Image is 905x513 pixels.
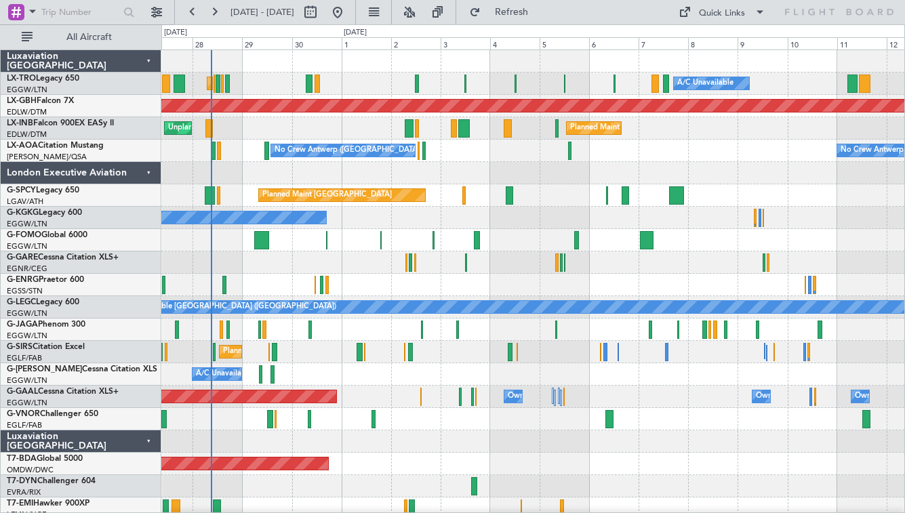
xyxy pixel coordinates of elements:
div: 4 [490,37,540,49]
span: G-SPCY [7,186,36,194]
a: EGGW/LTN [7,85,47,95]
span: G-SIRS [7,343,33,351]
div: 10 [788,37,837,49]
a: LX-GBHFalcon 7X [7,97,74,105]
a: LGAV/ATH [7,197,43,207]
a: G-FOMOGlobal 6000 [7,231,87,239]
a: G-KGKGLegacy 600 [7,209,82,217]
a: G-GARECessna Citation XLS+ [7,253,119,262]
div: Owner [855,386,878,407]
div: A/C Unavailable [196,364,252,384]
span: G-JAGA [7,321,38,329]
a: G-LEGCLegacy 600 [7,298,79,306]
a: LX-INBFalcon 900EX EASy II [7,119,114,127]
div: 2 [391,37,441,49]
span: G-GAAL [7,388,38,396]
a: G-JAGAPhenom 300 [7,321,85,329]
a: [PERSON_NAME]/QSA [7,152,87,162]
span: G-VNOR [7,410,40,418]
a: EGLF/FAB [7,353,42,363]
div: A/C Unavailable [GEOGRAPHIC_DATA] ([GEOGRAPHIC_DATA]) [116,297,336,317]
div: 9 [738,37,787,49]
div: 28 [193,37,242,49]
a: EGGW/LTN [7,375,47,386]
a: LX-TROLegacy 650 [7,75,79,83]
div: 8 [688,37,738,49]
div: 6 [589,37,639,49]
span: G-FOMO [7,231,41,239]
a: EGSS/STN [7,286,43,296]
a: EGGW/LTN [7,398,47,408]
span: LX-AOA [7,142,38,150]
a: EDLW/DTM [7,129,47,140]
span: G-KGKG [7,209,39,217]
a: LX-AOACitation Mustang [7,142,104,150]
div: 27 [143,37,193,49]
div: Planned Maint [GEOGRAPHIC_DATA] ([GEOGRAPHIC_DATA]) [211,73,424,94]
a: EGGW/LTN [7,241,47,251]
div: 11 [837,37,887,49]
div: Planned Maint [GEOGRAPHIC_DATA] [262,185,392,205]
span: [DATE] - [DATE] [230,6,294,18]
span: T7-BDA [7,455,37,463]
div: Unplanned Maint Roma (Ciampino) [168,118,289,138]
button: Refresh [463,1,544,23]
a: T7-BDAGlobal 5000 [7,455,83,463]
a: EDLW/DTM [7,107,47,117]
a: EGGW/LTN [7,219,47,229]
span: G-[PERSON_NAME] [7,365,82,373]
a: EVRA/RIX [7,487,41,497]
span: T7-DYN [7,477,37,485]
div: 29 [242,37,291,49]
div: No Crew Antwerp ([GEOGRAPHIC_DATA]) [275,140,422,161]
a: G-[PERSON_NAME]Cessna Citation XLS [7,365,157,373]
span: G-GARE [7,253,38,262]
button: All Aircraft [15,26,147,48]
button: Quick Links [672,1,772,23]
a: T7-DYNChallenger 604 [7,477,96,485]
a: EGNR/CEG [7,264,47,274]
a: G-VNORChallenger 650 [7,410,98,418]
div: Owner [756,386,779,407]
a: G-ENRGPraetor 600 [7,276,84,284]
span: LX-TRO [7,75,36,83]
div: 30 [292,37,342,49]
div: A/C Unavailable [677,73,733,94]
span: T7-EMI [7,499,33,508]
div: Quick Links [699,7,745,20]
div: 3 [441,37,490,49]
a: G-SPCYLegacy 650 [7,186,79,194]
div: Owner [508,386,531,407]
input: Trip Number [41,2,119,22]
a: T7-EMIHawker 900XP [7,499,89,508]
div: Planned Maint [GEOGRAPHIC_DATA] ([GEOGRAPHIC_DATA]) [223,342,437,362]
div: Planned Maint [GEOGRAPHIC_DATA] ([GEOGRAPHIC_DATA]) [570,118,784,138]
div: 7 [639,37,688,49]
a: G-GAALCessna Citation XLS+ [7,388,119,396]
span: LX-INB [7,119,33,127]
div: [DATE] [344,27,367,39]
span: G-ENRG [7,276,39,284]
div: 5 [540,37,589,49]
div: [DATE] [164,27,187,39]
span: G-LEGC [7,298,36,306]
span: All Aircraft [35,33,143,42]
a: OMDW/DWC [7,465,54,475]
a: EGGW/LTN [7,331,47,341]
span: Refresh [483,7,540,17]
a: G-SIRSCitation Excel [7,343,85,351]
a: EGLF/FAB [7,420,42,430]
span: LX-GBH [7,97,37,105]
div: 1 [342,37,391,49]
a: EGGW/LTN [7,308,47,319]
